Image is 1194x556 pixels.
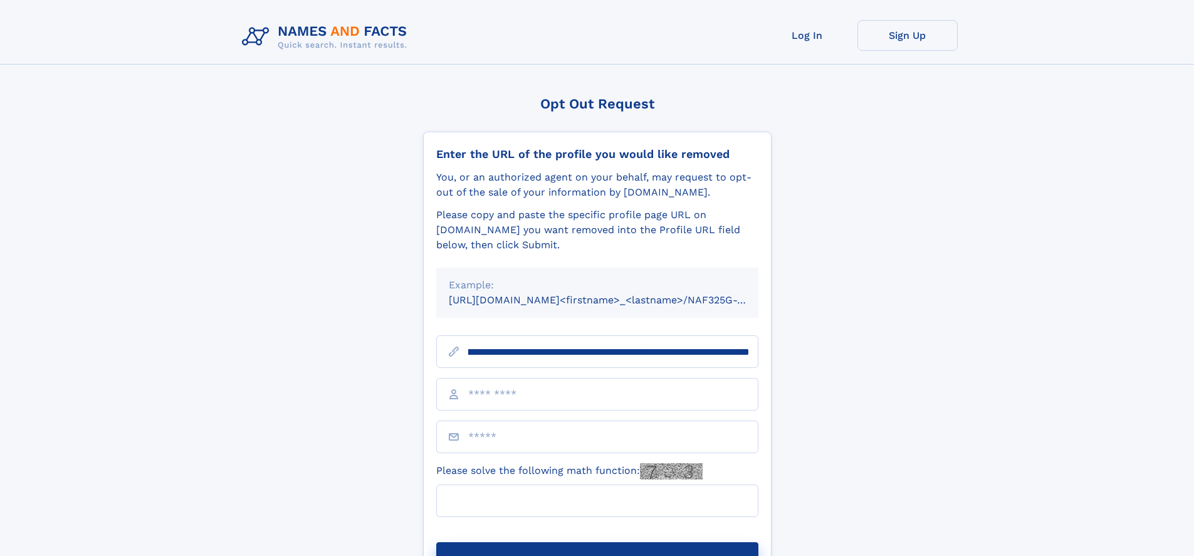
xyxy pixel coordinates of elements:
[436,463,703,480] label: Please solve the following math function:
[436,170,758,200] div: You, or an authorized agent on your behalf, may request to opt-out of the sale of your informatio...
[449,294,782,306] small: [URL][DOMAIN_NAME]<firstname>_<lastname>/NAF325G-xxxxxxxx
[423,96,772,112] div: Opt Out Request
[237,20,417,54] img: Logo Names and Facts
[449,278,746,293] div: Example:
[436,147,758,161] div: Enter the URL of the profile you would like removed
[857,20,958,51] a: Sign Up
[436,207,758,253] div: Please copy and paste the specific profile page URL on [DOMAIN_NAME] you want removed into the Pr...
[757,20,857,51] a: Log In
